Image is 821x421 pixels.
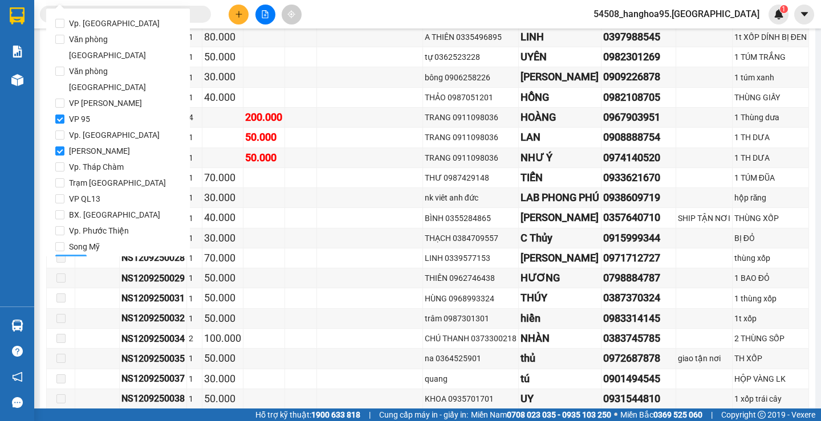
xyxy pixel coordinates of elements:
[519,27,601,47] td: LINH
[121,351,185,366] div: NS1209250035
[603,109,673,125] div: 0967903951
[603,129,673,145] div: 0908888754
[64,191,105,207] span: VP QL13
[204,69,241,85] div: 30.000
[601,67,676,87] td: 0909226878
[245,150,282,166] div: 50.000
[204,310,241,326] div: 50.000
[519,288,601,308] td: THÚY
[734,232,807,244] div: BỊ ĐỎ
[204,371,241,387] div: 30.000
[521,250,599,266] div: [PERSON_NAME]
[734,252,807,264] div: thùng xốp
[189,232,200,244] div: 1
[11,320,23,332] img: warehouse-icon
[204,270,241,286] div: 50.000
[425,152,517,164] div: TRANG 0911098036
[189,272,200,284] div: 1
[369,408,371,421] span: |
[64,175,170,191] span: Trạm [GEOGRAPHIC_DATA]
[189,71,200,84] div: 1
[120,309,187,329] td: NS1209250032
[64,15,164,31] span: Vp. [GEOGRAPHIC_DATA]
[204,330,241,346] div: 100.000
[799,9,810,19] span: caret-down
[601,268,676,288] td: 0798884787
[521,89,599,105] div: HỒNG
[603,350,673,366] div: 0972687878
[601,47,676,67] td: 0982301269
[204,89,241,105] div: 40.000
[204,230,241,246] div: 30.000
[653,410,702,419] strong: 0369 525 060
[603,29,673,45] div: 0397988545
[189,171,200,184] div: 1
[379,408,468,421] span: Cung cấp máy in - giấy in:
[519,148,601,168] td: NHƯ Ý
[189,91,200,104] div: 1
[521,210,599,226] div: [PERSON_NAME]
[601,88,676,108] td: 0982108705
[603,49,673,65] div: 0982301269
[734,71,807,84] div: 1 túm xanh
[425,51,517,63] div: tự 0362523228
[614,412,617,417] span: ⚪️
[64,127,164,143] span: Vp. [GEOGRAPHIC_DATA]
[189,332,200,345] div: 2
[255,5,275,24] button: file-add
[189,352,200,365] div: 1
[584,7,769,21] span: 54508_hanghoa95.[GEOGRAPHIC_DATA]
[603,150,673,166] div: 0974140520
[601,208,676,228] td: 0357640710
[519,108,601,128] td: HOÀNG
[64,63,181,95] span: Văn phòng [GEOGRAPHIC_DATA]
[601,349,676,369] td: 0972687878
[601,309,676,329] td: 0983314145
[425,373,517,385] div: quang
[204,190,241,206] div: 30.000
[521,69,599,85] div: [PERSON_NAME]
[521,350,599,366] div: thủ
[189,131,200,144] div: 1
[601,168,676,188] td: 0933621670
[204,350,241,366] div: 50.000
[519,369,601,389] td: tú
[425,332,517,345] div: CHÚ THANH 0373300218
[204,210,241,226] div: 40.000
[734,352,807,365] div: TH XỐP
[425,292,517,305] div: HÙNG 0968993324
[12,346,23,357] span: question-circle
[734,373,807,385] div: HỘP VÀNG LK
[282,5,302,24] button: aim
[189,212,200,224] div: 1
[603,270,673,286] div: 0798884787
[204,49,241,65] div: 50.000
[120,349,187,369] td: NS1209250035
[425,393,517,405] div: KHOA 0935701701
[64,159,128,175] span: Vp. Tháp Chàm
[425,232,517,244] div: THẠCH 0384709557
[425,252,517,264] div: LINH 0339577153
[64,95,147,111] span: VP [PERSON_NAME]
[521,129,599,145] div: LAN
[64,239,104,255] span: Song Mỹ
[734,111,807,124] div: 1 Thùng dưa
[189,51,200,63] div: 1
[120,288,187,308] td: NS1209250031
[782,5,786,13] span: 1
[425,312,517,325] div: trâm 0987301301
[64,207,165,223] span: BX. [GEOGRAPHIC_DATA]
[10,7,25,24] img: logo-vxr
[189,252,200,264] div: 1
[734,51,807,63] div: 1 TÚM TRẮNG
[471,408,611,421] span: Miền Nam
[603,310,673,326] div: 0983314145
[425,272,517,284] div: THIÊN 0962746438
[603,89,673,105] div: 0982108705
[189,31,200,43] div: 1
[734,272,807,284] div: 1 BAO ĐỎ
[521,230,599,246] div: C Thủy
[245,109,282,125] div: 200.000
[11,74,23,86] img: warehouse-icon
[734,91,807,104] div: THÙNG GIẤY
